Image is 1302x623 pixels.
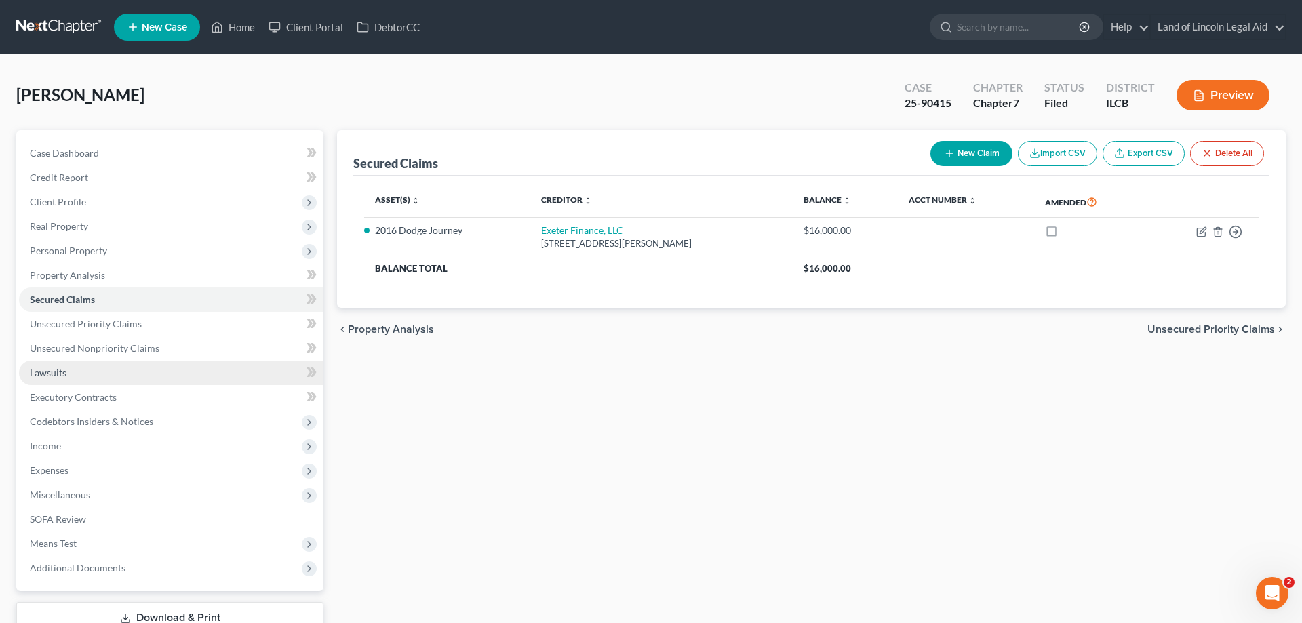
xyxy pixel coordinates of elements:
[19,141,323,165] a: Case Dashboard
[973,80,1023,96] div: Chapter
[968,197,976,205] i: unfold_more
[19,507,323,531] a: SOFA Review
[350,15,427,39] a: DebtorCC
[364,256,793,281] th: Balance Total
[30,342,159,354] span: Unsecured Nonpriority Claims
[1190,141,1264,166] button: Delete All
[1256,577,1288,609] iframe: Intercom live chat
[909,195,976,205] a: Acct Number unfold_more
[905,96,951,111] div: 25-90415
[30,513,86,525] span: SOFA Review
[30,245,107,256] span: Personal Property
[1147,324,1286,335] button: Unsecured Priority Claims chevron_right
[337,324,434,335] button: chevron_left Property Analysis
[1044,80,1084,96] div: Status
[930,141,1012,166] button: New Claim
[541,224,623,236] a: Exeter Finance, LLC
[30,391,117,403] span: Executory Contracts
[804,224,887,237] div: $16,000.00
[1275,324,1286,335] i: chevron_right
[30,416,153,427] span: Codebtors Insiders & Notices
[30,147,99,159] span: Case Dashboard
[905,80,951,96] div: Case
[1013,96,1019,109] span: 7
[204,15,262,39] a: Home
[584,197,592,205] i: unfold_more
[19,165,323,190] a: Credit Report
[541,237,782,250] div: [STREET_ADDRESS][PERSON_NAME]
[1106,80,1155,96] div: District
[375,224,519,237] li: 2016 Dodge Journey
[19,336,323,361] a: Unsecured Nonpriority Claims
[1106,96,1155,111] div: ILCB
[30,367,66,378] span: Lawsuits
[957,14,1081,39] input: Search by name...
[19,263,323,287] a: Property Analysis
[30,562,125,574] span: Additional Documents
[30,464,68,476] span: Expenses
[337,324,348,335] i: chevron_left
[843,197,851,205] i: unfold_more
[412,197,420,205] i: unfold_more
[30,318,142,329] span: Unsecured Priority Claims
[541,195,592,205] a: Creditor unfold_more
[1177,80,1269,110] button: Preview
[30,489,90,500] span: Miscellaneous
[1034,186,1147,218] th: Amended
[30,172,88,183] span: Credit Report
[16,85,144,104] span: [PERSON_NAME]
[19,385,323,409] a: Executory Contracts
[1147,324,1275,335] span: Unsecured Priority Claims
[1103,141,1185,166] a: Export CSV
[804,195,851,205] a: Balance unfold_more
[30,269,105,281] span: Property Analysis
[1151,15,1285,39] a: Land of Lincoln Legal Aid
[1104,15,1149,39] a: Help
[30,294,95,305] span: Secured Claims
[142,22,187,33] span: New Case
[353,155,438,172] div: Secured Claims
[19,312,323,336] a: Unsecured Priority Claims
[1044,96,1084,111] div: Filed
[262,15,350,39] a: Client Portal
[375,195,420,205] a: Asset(s) unfold_more
[1284,577,1295,588] span: 2
[19,287,323,312] a: Secured Claims
[348,324,434,335] span: Property Analysis
[30,220,88,232] span: Real Property
[30,440,61,451] span: Income
[804,263,851,274] span: $16,000.00
[19,361,323,385] a: Lawsuits
[30,538,77,549] span: Means Test
[1018,141,1097,166] button: Import CSV
[30,196,86,207] span: Client Profile
[973,96,1023,111] div: Chapter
